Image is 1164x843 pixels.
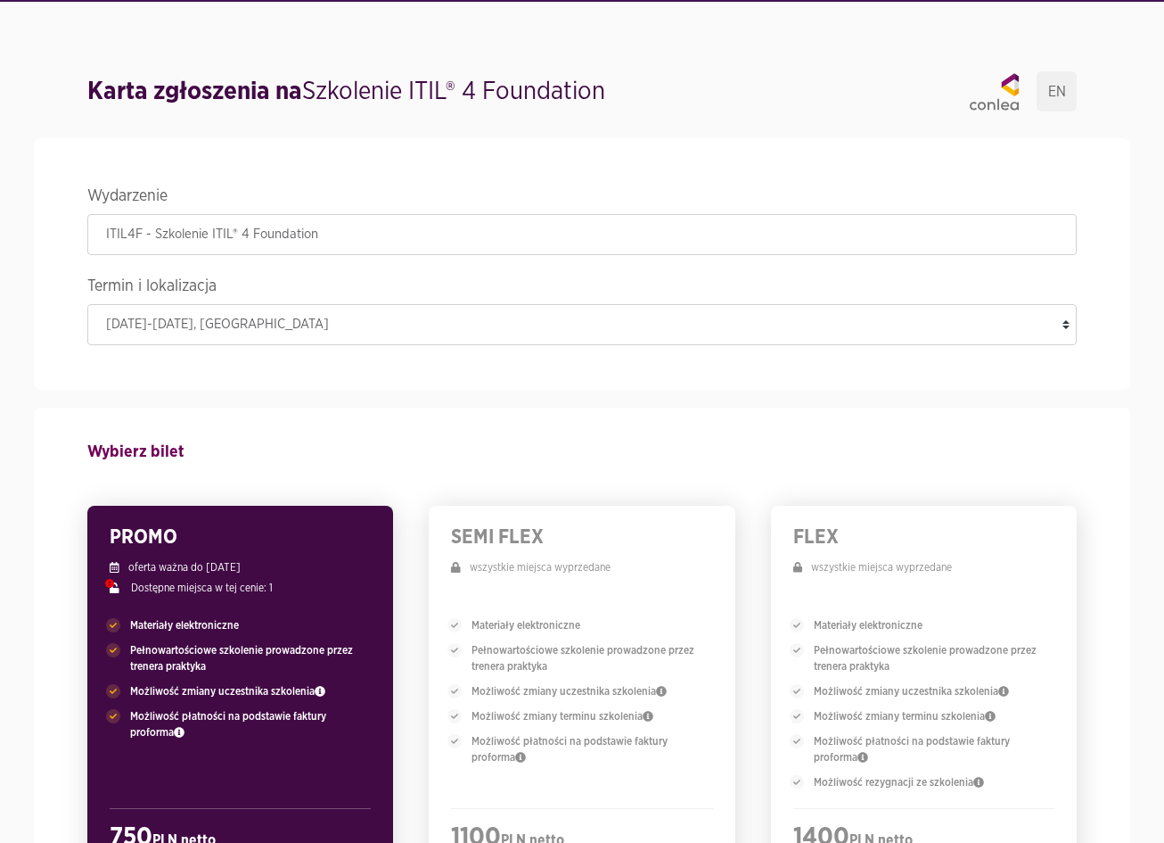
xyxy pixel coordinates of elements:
[471,708,653,724] span: Możliwość zmiany terminu szkolenia
[87,214,1077,255] input: ITIL4F - Szkolenie ITIL® 4 Foundation
[87,74,605,110] h1: Szkolenie ITIL® 4 Foundation
[110,580,371,596] p: Dostępne miejsca w tej cenie: 1
[87,183,1077,214] legend: Wydarzenie
[87,79,302,104] strong: Karta zgłoszenia na
[130,683,325,699] span: Możliwość zmiany uczestnika szkolenia
[814,708,996,724] span: Możliwość zmiany terminu szkolenia
[793,524,1054,550] h3: FLEX
[471,733,712,765] span: Możliwość płatności na podstawie faktury proforma
[471,642,712,674] span: Pełnowartościowe szkolenie prowadzone przez trenera praktyka
[130,617,239,633] span: Materiały elektroniczne
[471,617,580,633] span: Materiały elektroniczne
[814,683,1009,699] span: Możliwość zmiany uczestnika szkolenia
[130,642,371,674] span: Pełnowartościowe szkolenie prowadzone przez trenera praktyka
[110,559,371,575] p: oferta ważna do [DATE]
[814,642,1054,674] span: Pełnowartościowe szkolenie prowadzone przez trenera praktyka
[793,559,1054,575] p: wszystkie miejsca wyprzedane
[87,273,1077,304] legend: Termin i lokalizacja
[87,434,1077,470] h4: Wybierz bilet
[451,559,712,575] p: wszystkie miejsca wyprzedane
[1037,71,1077,112] a: EN
[814,617,922,633] span: Materiały elektroniczne
[814,774,984,790] span: Możliwość rezygnacji ze szkolenia
[110,524,371,550] h3: PROMO
[451,524,712,550] h3: SEMI FLEX
[130,708,371,740] span: Możliwość płatności na podstawie faktury proforma
[814,733,1054,765] span: Możliwość płatności na podstawie faktury proforma
[471,683,667,699] span: Możliwość zmiany uczestnika szkolenia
